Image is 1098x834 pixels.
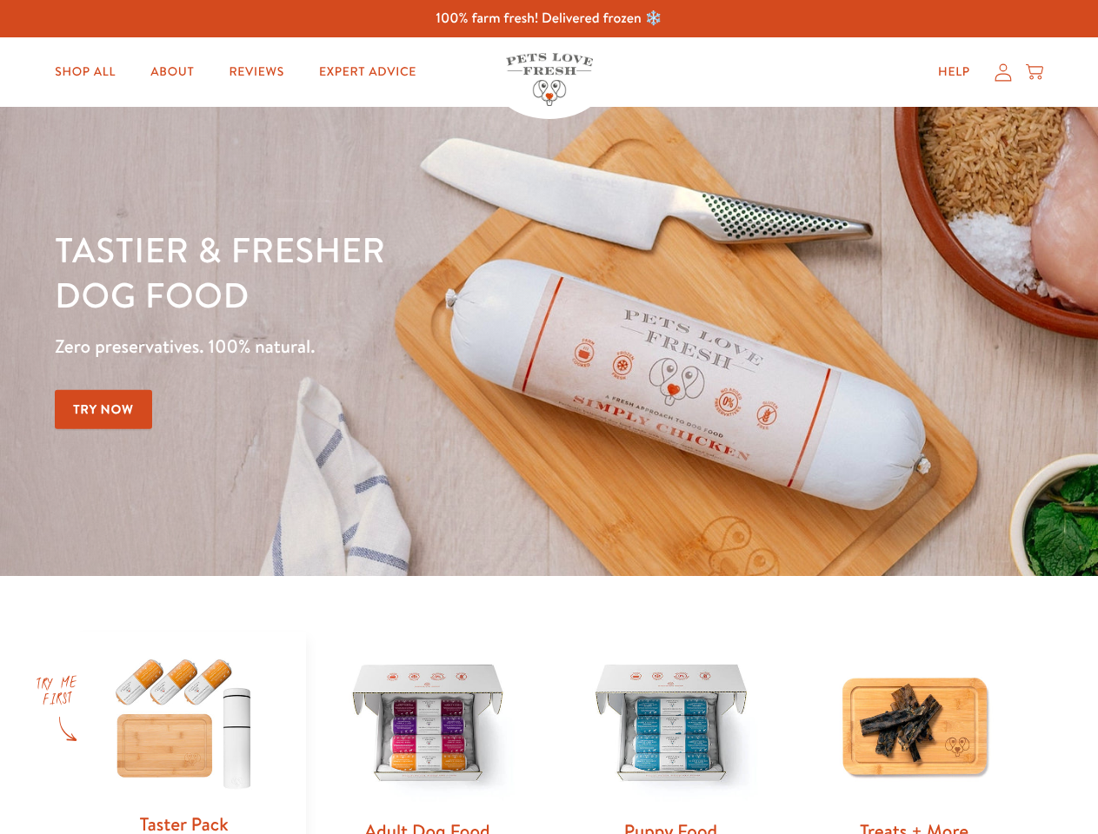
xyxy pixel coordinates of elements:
a: Shop All [41,55,130,89]
p: Zero preservatives. 100% natural. [55,331,714,362]
a: Try Now [55,390,152,429]
a: Help [924,55,984,89]
a: About [136,55,208,89]
img: Pets Love Fresh [506,53,593,106]
a: Expert Advice [305,55,430,89]
a: Reviews [215,55,297,89]
h1: Tastier & fresher dog food [55,227,714,317]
